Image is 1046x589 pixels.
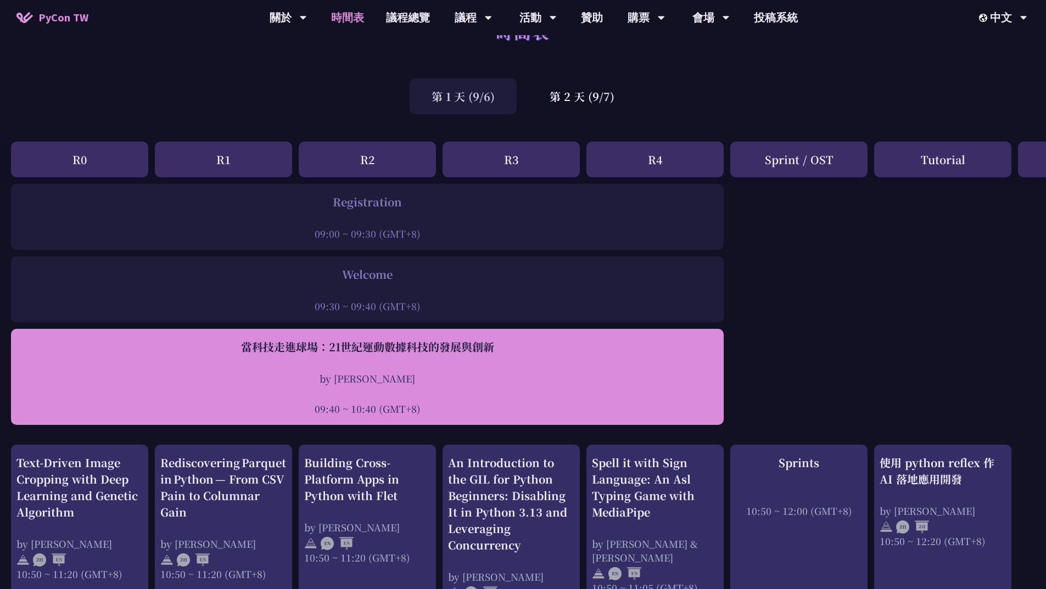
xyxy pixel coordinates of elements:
img: ZHEN.371966e.svg [33,553,66,566]
img: svg+xml;base64,PHN2ZyB4bWxucz0iaHR0cDovL3d3dy53My5vcmcvMjAwMC9zdmciIHdpZHRoPSIyNCIgaGVpZ2h0PSIyNC... [880,520,893,534]
div: R3 [443,142,580,177]
div: 10:50 ~ 11:20 (GMT+8) [304,551,430,564]
div: An Introduction to the GIL for Python Beginners: Disabling It in Python 3.13 and Leveraging Concu... [448,455,574,553]
img: ENEN.5a408d1.svg [608,567,641,580]
div: Tutorial [874,142,1011,177]
img: svg+xml;base64,PHN2ZyB4bWxucz0iaHR0cDovL3d3dy53My5vcmcvMjAwMC9zdmciIHdpZHRoPSIyNCIgaGVpZ2h0PSIyNC... [160,553,174,566]
div: 當科技走進球場：21世紀運動數據科技的發展與創新 [16,339,718,355]
div: 第 1 天 (9/6) [410,78,517,114]
img: Home icon of PyCon TW 2025 [16,12,33,23]
a: Text-Driven Image Cropping with Deep Learning and Genetic Algorithm by [PERSON_NAME] 10:50 ~ 11:2... [16,455,143,581]
div: Sprint / OST [730,142,868,177]
div: by [PERSON_NAME] & [PERSON_NAME] [592,537,718,564]
img: svg+xml;base64,PHN2ZyB4bWxucz0iaHR0cDovL3d3dy53My5vcmcvMjAwMC9zdmciIHdpZHRoPSIyNCIgaGVpZ2h0PSIyNC... [592,567,605,580]
img: Locale Icon [979,14,990,22]
div: R1 [155,142,292,177]
div: 使用 python reflex 作 AI 落地應用開發 [880,455,1006,487]
div: Sprints [736,455,862,471]
div: R4 [586,142,724,177]
a: Building Cross-Platform Apps in Python with Flet by [PERSON_NAME] 10:50 ~ 11:20 (GMT+8) [304,455,430,564]
div: 09:30 ~ 09:40 (GMT+8) [16,299,718,313]
a: PyCon TW [5,4,99,31]
div: 09:40 ~ 10:40 (GMT+8) [16,402,718,416]
span: PyCon TW [38,9,88,26]
div: 10:50 ~ 12:20 (GMT+8) [880,534,1006,548]
img: svg+xml;base64,PHN2ZyB4bWxucz0iaHR0cDovL3d3dy53My5vcmcvMjAwMC9zdmciIHdpZHRoPSIyNCIgaGVpZ2h0PSIyNC... [16,553,30,566]
div: by [PERSON_NAME] [16,372,718,385]
div: by [PERSON_NAME] [160,537,287,551]
div: by [PERSON_NAME] [448,570,574,584]
div: R0 [11,142,148,177]
div: by [PERSON_NAME] [16,537,143,551]
div: Building Cross-Platform Apps in Python with Flet [304,455,430,504]
img: ZHZH.38617ef.svg [896,520,929,534]
div: by [PERSON_NAME] [880,504,1006,518]
div: Rediscovering Parquet in Python — From CSV Pain to Columnar Gain [160,455,287,520]
div: Welcome [16,266,718,283]
div: Registration [16,194,718,210]
img: ZHEN.371966e.svg [177,553,210,566]
div: 10:50 ~ 12:00 (GMT+8) [736,504,862,518]
div: 第 2 天 (9/7) [528,78,636,114]
div: Text-Driven Image Cropping with Deep Learning and Genetic Algorithm [16,455,143,520]
div: 10:50 ~ 11:20 (GMT+8) [160,567,287,581]
div: by [PERSON_NAME] [304,520,430,534]
div: 10:50 ~ 11:20 (GMT+8) [16,567,143,581]
img: svg+xml;base64,PHN2ZyB4bWxucz0iaHR0cDovL3d3dy53My5vcmcvMjAwMC9zdmciIHdpZHRoPSIyNCIgaGVpZ2h0PSIyNC... [304,537,317,550]
img: ENEN.5a408d1.svg [321,537,354,550]
a: 當科技走進球場：21世紀運動數據科技的發展與創新 by [PERSON_NAME] 09:40 ~ 10:40 (GMT+8) [16,339,718,416]
a: 使用 python reflex 作 AI 落地應用開發 by [PERSON_NAME] 10:50 ~ 12:20 (GMT+8) [880,455,1006,548]
a: Rediscovering Parquet in Python — From CSV Pain to Columnar Gain by [PERSON_NAME] 10:50 ~ 11:20 (... [160,455,287,581]
div: Spell it with Sign Language: An Asl Typing Game with MediaPipe [592,455,718,520]
div: 09:00 ~ 09:30 (GMT+8) [16,227,718,240]
div: R2 [299,142,436,177]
